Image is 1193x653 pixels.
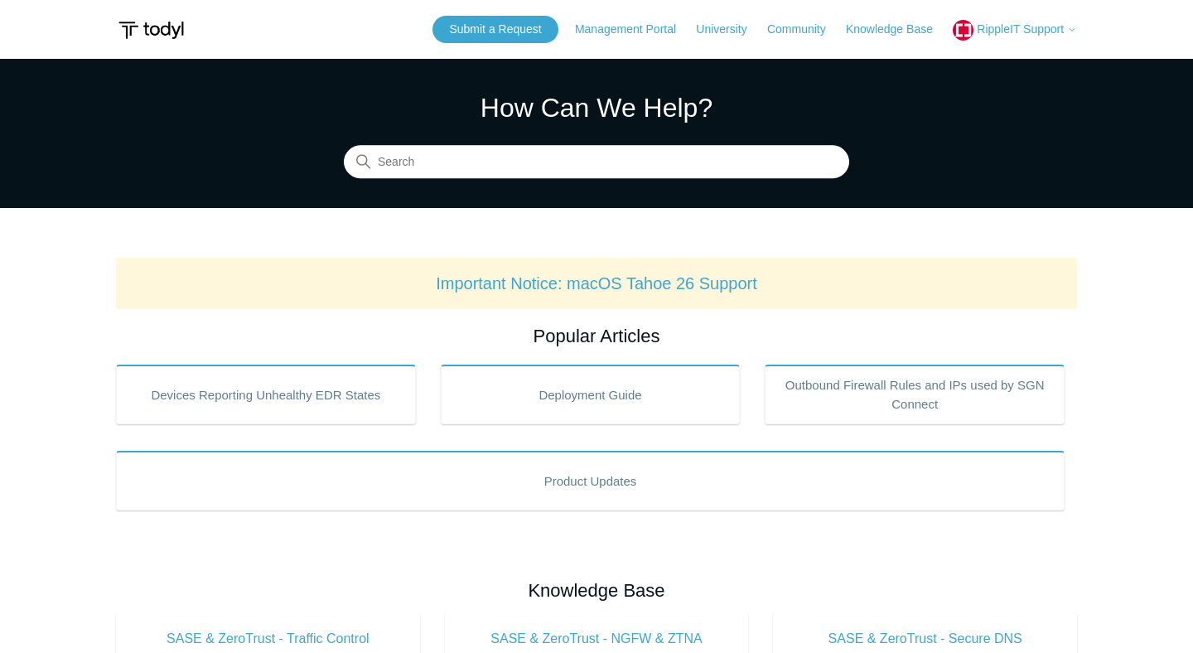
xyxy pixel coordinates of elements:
a: Knowledge Base [846,21,949,38]
button: RippleIT Support [953,20,1077,41]
a: Important Notice: macOS Tahoe 26 Support [436,274,757,293]
span: RippleIT Support [977,22,1064,36]
a: Deployment Guide [441,365,741,424]
a: Outbound Firewall Rules and IPs used by SGN Connect [765,365,1065,424]
a: Management Portal [575,21,693,38]
span: SASE & ZeroTrust - Secure DNS [798,629,1052,649]
h2: Knowledge Base [116,577,1077,604]
img: Todyl Support Center Help Center home page [116,15,186,46]
h2: Popular Articles [116,322,1077,350]
h1: How Can We Help? [344,88,849,128]
a: Product Updates [116,451,1065,510]
span: SASE & ZeroTrust - Traffic Control [141,629,395,649]
a: Submit a Request [432,16,558,43]
a: Devices Reporting Unhealthy EDR States [116,365,416,424]
input: Search [344,146,849,179]
a: University [696,21,763,38]
a: Community [767,21,843,38]
span: SASE & ZeroTrust - NGFW & ZTNA [470,629,724,649]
